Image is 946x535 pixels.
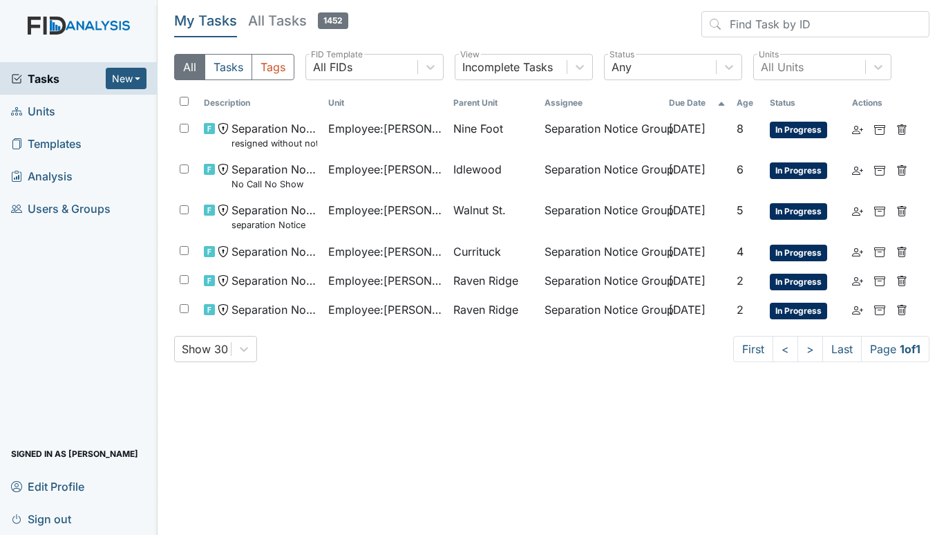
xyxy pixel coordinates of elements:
td: Separation Notice Group [539,156,663,196]
span: Employee : [PERSON_NAME] [328,161,442,178]
span: Separation Notice [231,243,317,260]
span: Employee : [PERSON_NAME] [328,120,442,137]
span: In Progress [770,162,827,179]
td: Separation Notice Group [539,238,663,267]
a: Delete [896,120,907,137]
span: Page [861,336,929,362]
span: In Progress [770,122,827,138]
span: 5 [737,203,744,217]
div: Type filter [174,54,294,80]
td: Separation Notice Group [539,115,663,156]
small: separation Notice [231,218,317,232]
div: All FIDs [313,59,352,75]
a: Archive [874,120,885,137]
span: Nine Foot [453,120,503,137]
span: [DATE] [669,245,706,259]
h5: All Tasks [248,11,348,30]
span: [DATE] [669,303,706,317]
span: Separation Notice resigned without notice [231,120,317,150]
span: Walnut St. [453,202,506,218]
span: Idlewood [453,161,502,178]
span: Raven Ridge [453,301,518,318]
span: Edit Profile [11,476,84,497]
span: In Progress [770,303,827,319]
span: Employee : [PERSON_NAME][GEOGRAPHIC_DATA] [328,202,442,218]
strong: 1 of 1 [900,342,920,356]
h5: My Tasks [174,11,237,30]
span: Separation Notice No Call No Show [231,161,317,191]
span: Currituck [453,243,501,260]
th: Actions [846,91,916,115]
a: Delete [896,243,907,260]
span: Signed in as [PERSON_NAME] [11,443,138,464]
div: All Units [761,59,804,75]
a: Archive [874,243,885,260]
span: Sign out [11,508,71,529]
span: [DATE] [669,162,706,176]
a: Archive [874,301,885,318]
span: Employee : [PERSON_NAME] [328,301,442,318]
span: 8 [737,122,744,135]
span: [DATE] [669,274,706,288]
span: Templates [11,133,82,154]
th: Toggle SortBy [731,91,764,115]
div: Incomplete Tasks [462,59,553,75]
th: Assignee [539,91,663,115]
th: Toggle SortBy [323,91,447,115]
a: Delete [896,301,907,318]
span: 2 [737,303,744,317]
span: [DATE] [669,203,706,217]
td: Separation Notice Group [539,267,663,296]
a: Last [822,336,862,362]
input: Toggle All Rows Selected [180,97,189,106]
span: 4 [737,245,744,259]
div: Show 30 [182,341,228,357]
span: In Progress [770,245,827,261]
button: New [106,68,147,89]
span: Separation Notice separation Notice [231,202,317,232]
a: Delete [896,272,907,289]
th: Toggle SortBy [448,91,539,115]
td: Separation Notice Group [539,296,663,325]
span: Employee : [PERSON_NAME] [328,272,442,289]
small: resigned without notice [231,137,317,150]
span: Separation Notice [231,301,317,318]
a: Delete [896,161,907,178]
span: 6 [737,162,744,176]
div: Any [612,59,632,75]
th: Toggle SortBy [663,91,730,115]
span: 2 [737,274,744,288]
button: Tags [252,54,294,80]
a: First [733,336,773,362]
nav: task-pagination [733,336,929,362]
span: 1452 [318,12,348,29]
a: > [797,336,823,362]
a: Delete [896,202,907,218]
span: Employee : [PERSON_NAME] [328,243,442,260]
span: Raven Ridge [453,272,518,289]
span: [DATE] [669,122,706,135]
small: No Call No Show [231,178,317,191]
span: Units [11,100,55,122]
span: Separation Notice [231,272,317,289]
th: Toggle SortBy [764,91,846,115]
span: In Progress [770,274,827,290]
button: Tasks [205,54,252,80]
th: Toggle SortBy [198,91,323,115]
a: Tasks [11,71,106,87]
button: All [174,54,205,80]
input: Find Task by ID [701,11,929,37]
td: Separation Notice Group [539,196,663,237]
a: Archive [874,202,885,218]
span: In Progress [770,203,827,220]
a: Archive [874,161,885,178]
span: Analysis [11,165,73,187]
span: Users & Groups [11,198,111,219]
a: Archive [874,272,885,289]
a: < [773,336,798,362]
